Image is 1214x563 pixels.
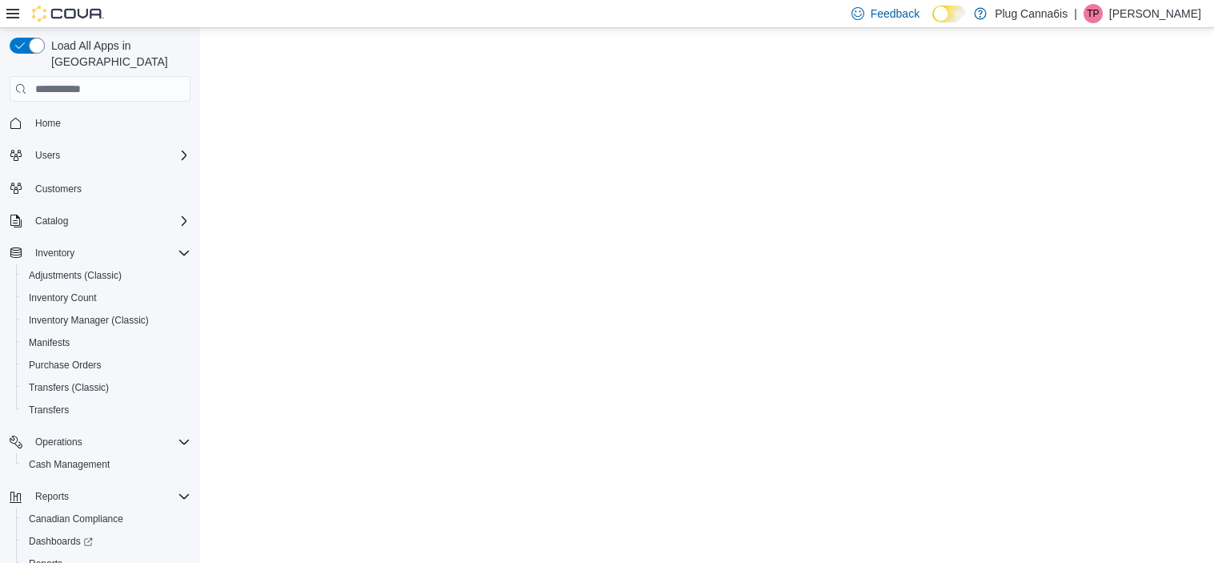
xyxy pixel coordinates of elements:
[1109,4,1201,23] p: [PERSON_NAME]
[35,247,74,259] span: Inventory
[29,113,190,133] span: Home
[871,6,920,22] span: Feedback
[22,532,190,551] span: Dashboards
[29,432,89,452] button: Operations
[16,508,197,530] button: Canadian Compliance
[22,311,155,330] a: Inventory Manager (Classic)
[16,354,197,376] button: Purchase Orders
[29,243,81,263] button: Inventory
[22,455,190,474] span: Cash Management
[3,242,197,264] button: Inventory
[35,215,68,227] span: Catalog
[3,111,197,135] button: Home
[16,309,197,332] button: Inventory Manager (Classic)
[35,183,82,195] span: Customers
[29,314,149,327] span: Inventory Manager (Classic)
[22,356,108,375] a: Purchase Orders
[29,269,122,282] span: Adjustments (Classic)
[16,530,197,553] a: Dashboards
[22,455,116,474] a: Cash Management
[29,359,102,372] span: Purchase Orders
[22,400,75,420] a: Transfers
[29,211,74,231] button: Catalog
[29,487,190,506] span: Reports
[1084,4,1103,23] div: Tianna Parks
[22,311,190,330] span: Inventory Manager (Classic)
[29,336,70,349] span: Manifests
[29,146,66,165] button: Users
[35,490,69,503] span: Reports
[3,210,197,232] button: Catalog
[3,176,197,199] button: Customers
[32,6,104,22] img: Cova
[932,6,966,22] input: Dark Mode
[16,453,197,476] button: Cash Management
[29,146,190,165] span: Users
[3,431,197,453] button: Operations
[16,332,197,354] button: Manifests
[29,535,93,548] span: Dashboards
[22,356,190,375] span: Purchase Orders
[29,178,190,198] span: Customers
[22,378,190,397] span: Transfers (Classic)
[29,179,88,199] a: Customers
[995,4,1068,23] p: Plug Canna6is
[22,288,103,308] a: Inventory Count
[29,513,123,525] span: Canadian Compliance
[35,149,60,162] span: Users
[16,399,197,421] button: Transfers
[29,404,69,416] span: Transfers
[16,287,197,309] button: Inventory Count
[29,381,109,394] span: Transfers (Classic)
[22,532,99,551] a: Dashboards
[22,509,130,529] a: Canadian Compliance
[3,485,197,508] button: Reports
[29,114,67,133] a: Home
[29,487,75,506] button: Reports
[22,509,190,529] span: Canadian Compliance
[1087,4,1099,23] span: TP
[22,266,190,285] span: Adjustments (Classic)
[22,333,76,352] a: Manifests
[22,400,190,420] span: Transfers
[22,378,115,397] a: Transfers (Classic)
[29,292,97,304] span: Inventory Count
[1074,4,1077,23] p: |
[35,436,82,448] span: Operations
[29,211,190,231] span: Catalog
[22,333,190,352] span: Manifests
[3,144,197,167] button: Users
[22,266,128,285] a: Adjustments (Classic)
[16,376,197,399] button: Transfers (Classic)
[29,432,190,452] span: Operations
[35,117,61,130] span: Home
[29,458,110,471] span: Cash Management
[22,288,190,308] span: Inventory Count
[29,243,190,263] span: Inventory
[16,264,197,287] button: Adjustments (Classic)
[45,38,190,70] span: Load All Apps in [GEOGRAPHIC_DATA]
